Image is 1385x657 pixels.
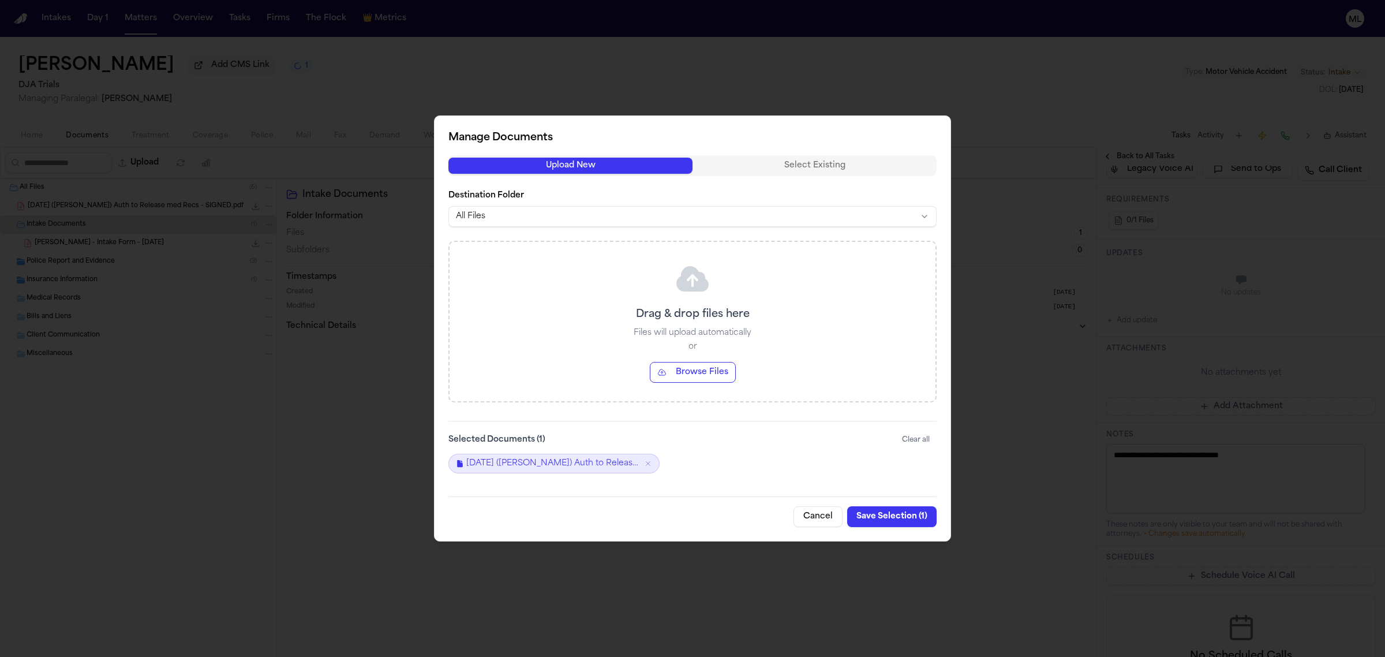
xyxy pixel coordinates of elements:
[847,506,937,527] button: Save Selection (1)
[636,307,750,323] p: Drag & drop files here
[688,341,697,353] p: or
[793,506,843,527] button: Cancel
[466,458,639,469] span: [DATE] ([PERSON_NAME]) Auth to Release med Recs - SIGNED.pdf
[692,158,937,174] button: Select Existing
[895,431,937,449] button: Clear all
[644,460,652,468] button: Remove 2025.09.09 (Aaronson) Auth to Release med Recs - SIGNED.pdf
[634,327,751,339] p: Files will upload automatically
[448,190,937,201] label: Destination Folder
[448,130,937,146] h2: Manage Documents
[650,362,736,383] button: Browse Files
[448,434,545,446] label: Selected Documents ( 1 )
[448,158,692,174] button: Upload New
